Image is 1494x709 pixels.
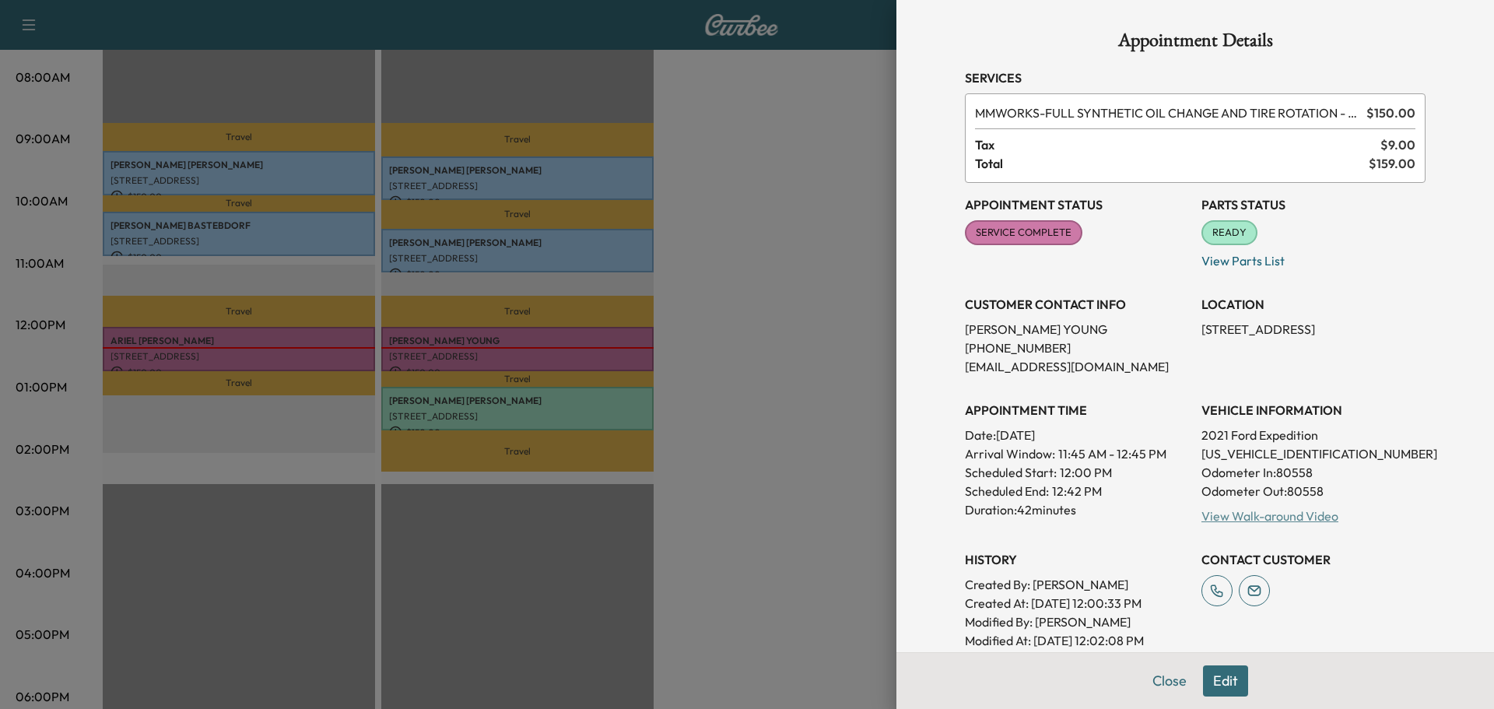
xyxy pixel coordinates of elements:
p: View Parts List [1201,245,1426,270]
button: Close [1142,665,1197,697]
p: Duration: 42 minutes [965,500,1189,519]
p: Modified At : [DATE] 12:02:08 PM [965,631,1189,650]
h3: Parts Status [1201,195,1426,214]
span: SERVICE COMPLETE [966,225,1081,240]
p: [EMAIL_ADDRESS][DOMAIN_NAME] [965,357,1189,376]
p: Scheduled End: [965,482,1049,500]
span: Tax [975,135,1380,154]
span: $ 150.00 [1366,104,1415,122]
span: $ 9.00 [1380,135,1415,154]
a: View Walk-around Video [1201,508,1338,524]
p: [US_VEHICLE_IDENTIFICATION_NUMBER] [1201,444,1426,463]
h3: Services [965,68,1426,87]
p: Scheduled Start: [965,463,1057,482]
h3: VEHICLE INFORMATION [1201,401,1426,419]
p: Odometer In: 80558 [1201,463,1426,482]
p: 12:42 PM [1052,482,1102,500]
p: Created At : [DATE] 12:00:33 PM [965,594,1189,612]
p: Date: [DATE] [965,426,1189,444]
p: Modified By : [PERSON_NAME] [965,612,1189,631]
h3: CUSTOMER CONTACT INFO [965,295,1189,314]
span: $ 159.00 [1369,154,1415,173]
p: [STREET_ADDRESS] [1201,320,1426,339]
h3: Appointment Status [965,195,1189,214]
span: Total [975,154,1369,173]
span: READY [1203,225,1256,240]
p: Arrival Window: [965,444,1189,463]
p: [PHONE_NUMBER] [965,339,1189,357]
h3: CONTACT CUSTOMER [1201,550,1426,569]
h3: History [965,550,1189,569]
span: 11:45 AM - 12:45 PM [1058,444,1166,463]
p: 12:00 PM [1060,463,1112,482]
h3: LOCATION [1201,295,1426,314]
p: Odometer Out: 80558 [1201,482,1426,500]
h1: Appointment Details [965,31,1426,56]
button: Edit [1203,665,1248,697]
span: FULL SYNTHETIC OIL CHANGE AND TIRE ROTATION - WORKS PACKAGE [975,104,1360,122]
p: [PERSON_NAME] YOUNG [965,320,1189,339]
h3: APPOINTMENT TIME [965,401,1189,419]
p: 2021 Ford Expedition [1201,426,1426,444]
p: Created By : [PERSON_NAME] [965,575,1189,594]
